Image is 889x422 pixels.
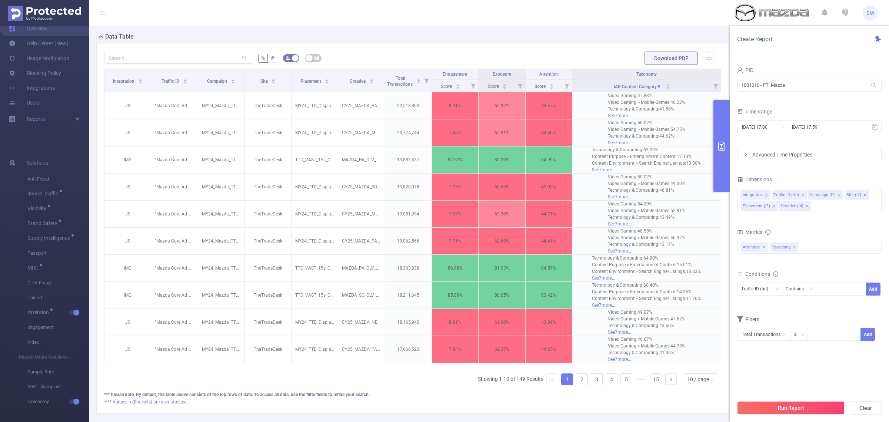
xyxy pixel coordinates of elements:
[606,374,617,385] a: 4
[292,126,338,140] p: MY24_TTD_Display_320x50_AdGroup [8290435]
[198,342,244,356] p: MY24_Mazda_TTD_Display_Offers [235828]
[479,342,525,356] p: 62.37 %
[608,126,685,133] div: Video Gaming > Mobile Games : 54.75%
[198,180,244,194] p: MY24_Mazda_TTD_Display_Offers [235828]
[183,78,187,80] i: icon: caret-up
[608,119,685,126] div: Video Gaming : 56.02%
[546,373,558,385] li: Previous Page
[576,373,588,385] li: 2
[151,180,197,194] p: "Mazda Core Ad Plan" [28013]
[260,79,269,84] span: Site
[27,235,73,241] span: Supply Intelligence
[608,214,685,221] div: Technology & Computing : 43.49%
[666,83,670,88] div: Sort
[104,391,721,398] div: *** Please note, By default, the table above consists of the top rows of data. To access all data...
[151,342,197,356] p: "Mazda Core Ad Plan" [28013]
[105,32,134,41] h2: Data Table
[245,234,291,248] p: TheTradeDesk
[198,126,244,140] p: MY24_Mazda_TTD_Display_Offers [235828]
[231,78,235,80] i: icon: caret-up
[338,153,384,167] p: MAZDA_PA_OLV_DealerBucket4_15s.zip [4842587]
[737,67,743,73] i: icon: user
[104,288,151,302] p: IMG
[27,116,45,122] span: Reports
[104,234,151,248] p: JS
[271,78,276,82] div: Sort
[515,80,525,92] i: Filter menu
[592,289,701,295] div: Content Purpose > Entertainment Content : 14.35%
[591,373,603,385] li: 3
[369,78,374,82] div: Sort
[608,221,685,227] div: See 7 more...
[808,190,843,200] li: Campaign (l1)
[614,84,663,89] span: IAB Content Category
[737,148,881,161] div: icon: rightAdvanced Time Properties
[138,78,142,80] i: icon: caret-up
[665,373,677,385] li: Next Page
[245,315,291,329] p: TheTradeDesk
[493,72,511,77] span: Exposure
[104,342,151,356] p: JS
[863,193,867,198] i: icon: close
[737,229,762,235] span: Metrics
[773,190,799,200] div: Traffic ID (tid)
[526,180,572,194] p: 43.02 %
[272,78,276,80] i: icon: caret-up
[104,126,151,140] p: JS
[198,207,244,221] p: MY24_Mazda_TTD_Display_Offers [235828]
[606,373,617,385] li: 4
[591,374,602,385] a: 3
[561,373,573,385] li: 1
[245,180,291,194] p: TheTradeDesk
[479,288,525,302] p: 80.65 %
[27,394,89,409] span: Taxonomy
[592,275,701,281] div: See 7 more...
[608,228,685,234] div: Video Gaming : 48.58%
[432,288,478,302] p: 85.89 %
[151,261,197,275] p: "Mazda Core Ad Plan" [28013]
[592,255,701,261] div: Technology & Computing : 64.90%
[478,373,543,385] li: Showing 1-10 of 149 Results
[198,261,244,275] p: MY24_Mazda_TTD_Video_Offers [231124]
[183,80,187,83] i: icon: caret-down
[608,180,685,187] div: Video Gaming > Mobile Games : 49.00%
[608,106,685,112] div: Technology & Computing : 41.58%
[338,207,384,221] p: CY25_MAZDA_MW_DISPLAY_DealerBucket4_320x50.zip [5210881]
[432,315,478,329] p: 8.01 %
[479,126,525,140] p: 62.81 %
[385,234,432,248] p: 19,062,566
[645,52,698,65] button: Download PDF
[669,378,673,382] i: icon: right
[608,99,685,106] div: Video Gaming > Mobile Games : 46.23%
[709,377,714,382] i: icon: down
[737,401,845,415] button: Run Report
[608,112,685,119] div: See 7 more...
[838,193,841,198] i: icon: close
[385,315,432,329] p: 18,165,940
[27,379,89,394] span: MRC - Sampled
[866,283,880,296] button: Add
[432,207,478,221] p: 7.37 %
[272,80,276,83] i: icon: caret-down
[770,243,798,252] span: Taxonomy
[608,309,685,316] div: Video Gaming : 49.07%
[608,92,685,99] div: Video Gaming : 47.88%
[592,167,701,173] div: See 7 more...
[325,80,329,83] i: icon: caret-down
[737,36,772,43] span: Create Report
[286,56,290,60] i: icon: bg-colors
[162,79,180,84] span: Traffic ID
[151,207,197,221] p: "Mazda Core Ad Plan" [28013]
[650,373,662,385] li: 15
[314,56,319,60] i: icon: table
[338,180,384,194] p: CY25_MAZDA_SO_DISPLAY_DealerBucket2_320x50.zip [5210925]
[27,191,61,196] span: Invalid Traffic
[608,322,685,329] div: Technology & Computing : 43.50%
[772,204,776,209] i: icon: close
[526,207,572,221] p: 44.71 %
[775,287,779,292] i: icon: down
[113,79,136,84] span: Integration
[387,76,414,87] span: Total Transactions
[9,66,61,80] a: Blocking Policy
[338,234,384,248] p: CY25_MAZDA_PA_DISPLAY_DealerBucket3_320x50.zip [5210913]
